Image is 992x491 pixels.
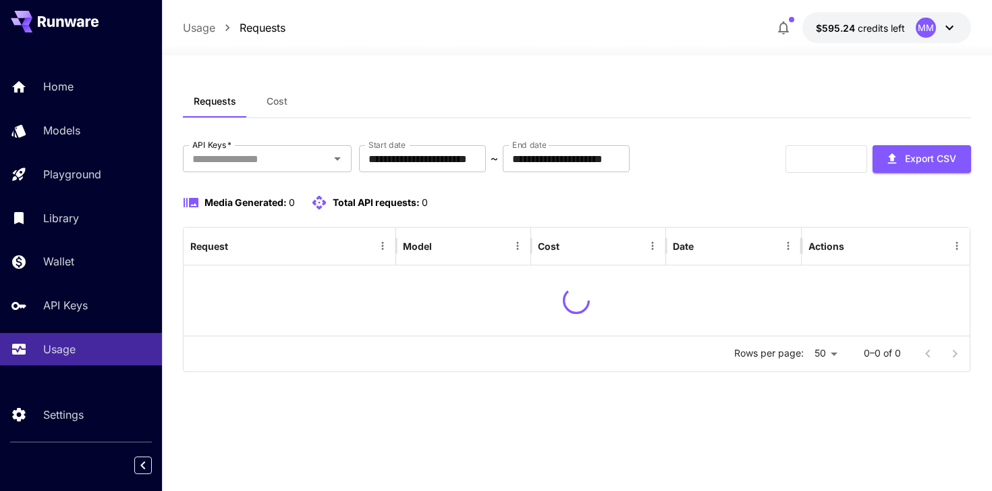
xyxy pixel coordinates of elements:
p: Settings [43,407,84,423]
nav: breadcrumb [183,20,285,36]
button: Sort [695,236,714,255]
span: Cost [267,95,287,107]
button: Sort [433,236,452,255]
button: Menu [947,236,966,255]
p: ~ [491,151,498,167]
span: Total API requests: [333,197,420,208]
button: Sort [561,236,580,255]
div: Actions [808,240,844,252]
span: 0 [422,197,428,208]
span: Media Generated: [204,197,287,208]
label: API Keys [192,139,231,151]
p: 0–0 of 0 [864,346,901,360]
button: Menu [373,236,392,255]
a: Usage [183,20,215,36]
label: End date [512,139,546,151]
p: Playground [43,166,101,182]
button: Menu [779,236,798,255]
a: Requests [240,20,285,36]
div: Cost [538,240,559,252]
div: 50 [809,344,842,363]
p: Wallet [43,253,74,269]
p: Usage [43,341,76,357]
div: MM [916,18,936,38]
div: Request [190,240,228,252]
p: API Keys [43,297,88,313]
button: Export CSV [873,145,971,173]
button: Collapse sidebar [134,457,152,474]
div: Date [673,240,694,252]
button: Open [328,149,347,168]
span: credits left [858,22,905,34]
div: Collapse sidebar [144,453,162,477]
p: Home [43,78,74,95]
p: Rows per page: [734,346,804,360]
button: $595.23679MM [802,12,971,43]
button: Menu [508,236,527,255]
button: Sort [229,236,248,255]
button: Menu [643,236,662,255]
p: Models [43,122,80,138]
span: 0 [289,197,295,208]
label: Start date [368,139,406,151]
div: Model [403,240,432,252]
span: $595.24 [816,22,858,34]
div: $595.23679 [816,21,905,35]
span: Requests [194,95,236,107]
p: Library [43,210,79,226]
